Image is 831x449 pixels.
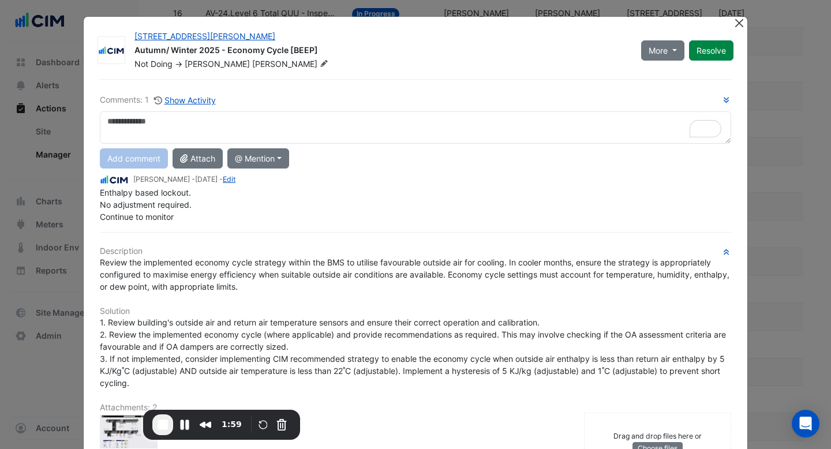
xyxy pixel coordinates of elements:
span: Enthalpy based lockout. No adjustment required. Continue to monitor [100,188,192,222]
button: Resolve [689,40,733,61]
textarea: To enrich screen reader interactions, please activate Accessibility in Grammarly extension settings [100,111,731,144]
button: Close [733,17,745,29]
small: [PERSON_NAME] - - [133,174,235,185]
img: CIM [98,45,125,57]
h6: Description [100,246,731,256]
span: Not Doing [134,59,173,69]
span: More [649,44,668,57]
h6: Attachments: 2 [100,403,731,413]
button: Show Activity [154,93,216,107]
span: 1. Review building's outside air and return air temperature sensors and ensure their correct oper... [100,317,728,388]
a: [STREET_ADDRESS][PERSON_NAME] [134,31,275,41]
span: [PERSON_NAME] [185,59,250,69]
h6: Solution [100,306,731,316]
button: Attach [173,148,223,169]
span: [PERSON_NAME] [252,58,331,70]
span: -> [175,59,182,69]
span: 2025-06-23 14:55:44 [195,175,218,184]
div: Open Intercom Messenger [792,410,819,437]
a: Edit [223,175,235,184]
img: CIM [100,174,129,186]
span: Review the implemented economy cycle strategy within the BMS to utilise favourable outside air fo... [100,257,732,291]
div: Autumn/ Winter 2025 - Economy Cycle [BEEP] [134,44,627,58]
small: Drag and drop files here or [613,432,702,440]
div: Comments: 1 [100,93,216,107]
button: More [641,40,684,61]
button: @ Mention [227,148,289,169]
